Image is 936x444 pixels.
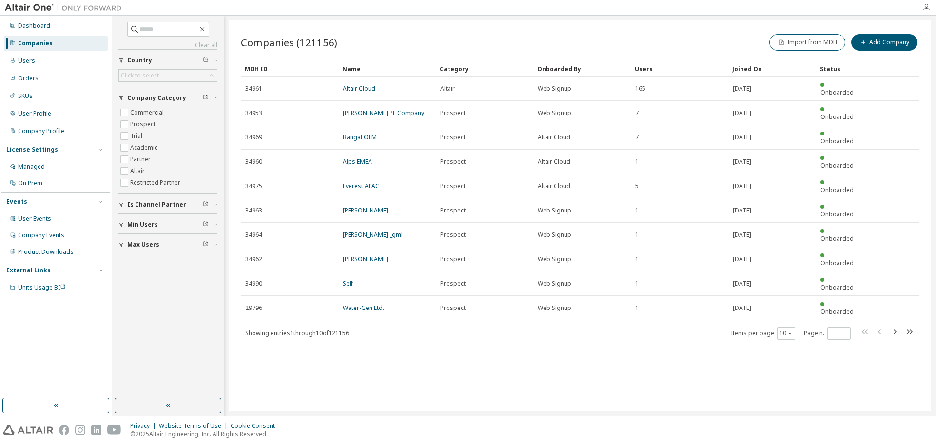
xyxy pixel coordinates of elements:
span: [DATE] [733,255,751,263]
button: Is Channel Partner [118,194,217,215]
button: Company Category [118,87,217,109]
span: [DATE] [733,280,751,288]
span: [DATE] [733,304,751,312]
a: Everest APAC [343,182,379,190]
span: Prospect [440,134,466,141]
span: Min Users [127,221,158,229]
span: 34953 [245,109,262,117]
span: Onboarded [820,234,854,243]
span: Onboarded [820,308,854,316]
span: Country [127,57,152,64]
span: Prospect [440,280,466,288]
span: Altair Cloud [538,158,570,166]
div: SKUs [18,92,33,100]
span: Prospect [440,158,466,166]
span: Web Signup [538,304,571,312]
div: Users [18,57,35,65]
span: Onboarded [820,283,854,291]
div: Status [820,61,861,77]
span: [DATE] [733,134,751,141]
label: Trial [130,130,144,142]
span: 34964 [245,231,262,239]
div: Click to select [119,70,217,81]
span: Clear filter [203,201,209,209]
label: Partner [130,154,153,165]
div: License Settings [6,146,58,154]
div: Company Profile [18,127,64,135]
div: Website Terms of Use [159,422,231,430]
span: Showing entries 1 through 10 of 121156 [245,329,349,337]
label: Academic [130,142,159,154]
span: Max Users [127,241,159,249]
span: Onboarded [820,113,854,121]
span: 1 [635,207,639,214]
span: 1 [635,158,639,166]
div: External Links [6,267,51,274]
div: Companies [18,39,53,47]
span: 29796 [245,304,262,312]
div: User Profile [18,110,51,117]
div: Category [440,61,529,77]
span: Onboarded [820,161,854,170]
span: Clear filter [203,241,209,249]
span: Clear filter [203,221,209,229]
div: Privacy [130,422,159,430]
div: Users [635,61,724,77]
span: Prospect [440,255,466,263]
div: Orders [18,75,39,82]
span: Prospect [440,304,466,312]
span: [DATE] [733,85,751,93]
span: Onboarded [820,259,854,267]
span: Altair Cloud [538,182,570,190]
p: © 2025 Altair Engineering, Inc. All Rights Reserved. [130,430,281,438]
a: [PERSON_NAME] [343,206,388,214]
span: Altair Cloud [538,134,570,141]
img: youtube.svg [107,425,121,435]
span: [DATE] [733,231,751,239]
div: On Prem [18,179,42,187]
a: [PERSON_NAME] [343,255,388,263]
span: 5 [635,182,639,190]
button: 10 [780,329,793,337]
span: [DATE] [733,207,751,214]
span: 34975 [245,182,262,190]
label: Commercial [130,107,166,118]
a: Altair Cloud [343,84,375,93]
div: Click to select [121,72,159,79]
span: Prospect [440,207,466,214]
span: Web Signup [538,109,571,117]
div: Product Downloads [18,248,74,256]
button: Max Users [118,234,217,255]
a: Bangal OEM [343,133,377,141]
span: Onboarded [820,186,854,194]
span: 34960 [245,158,262,166]
img: facebook.svg [59,425,69,435]
div: Events [6,198,27,206]
span: 1 [635,304,639,312]
div: Company Events [18,232,64,239]
span: Prospect [440,182,466,190]
a: Alps EMEA [343,157,372,166]
span: 34962 [245,255,262,263]
img: Altair One [5,3,127,13]
span: 1 [635,255,639,263]
a: Self [343,279,353,288]
div: MDH ID [245,61,334,77]
div: Joined On [732,61,812,77]
a: [PERSON_NAME] PE Company [343,109,424,117]
span: Clear filter [203,57,209,64]
span: Onboarded [820,88,854,97]
span: Web Signup [538,255,571,263]
span: 34961 [245,85,262,93]
div: User Events [18,215,51,223]
button: Country [118,50,217,71]
label: Altair [130,165,147,177]
span: Altair [440,85,455,93]
span: Web Signup [538,85,571,93]
div: Name [342,61,432,77]
span: Web Signup [538,280,571,288]
span: Web Signup [538,231,571,239]
span: 1 [635,280,639,288]
span: Web Signup [538,207,571,214]
div: Dashboard [18,22,50,30]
